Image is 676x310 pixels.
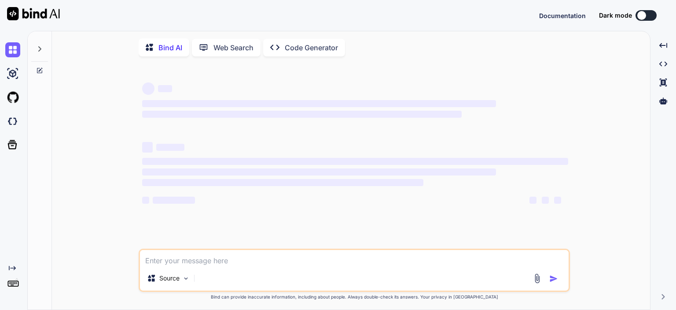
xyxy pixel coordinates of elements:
span: ‌ [529,197,536,204]
button: Documentation [539,11,586,20]
span: ‌ [142,168,496,176]
span: ‌ [142,179,423,186]
span: ‌ [142,111,462,118]
p: Bind AI [158,42,182,53]
span: ‌ [554,197,561,204]
img: Bind AI [7,7,60,20]
span: ‌ [158,85,172,92]
span: ‌ [142,100,496,107]
span: ‌ [142,82,154,95]
p: Bind can provide inaccurate information, including about people. Always double-check its answers.... [139,294,570,300]
span: Dark mode [599,11,632,20]
span: Documentation [539,12,586,19]
img: darkCloudIdeIcon [5,114,20,129]
p: Source [159,274,180,283]
span: ‌ [142,197,149,204]
span: ‌ [142,158,568,165]
p: Code Generator [285,42,338,53]
span: ‌ [153,197,195,204]
p: Web Search [213,42,253,53]
img: attachment [532,273,542,284]
img: icon [549,274,558,283]
span: ‌ [156,144,184,151]
span: ‌ [542,197,549,204]
img: chat [5,42,20,57]
span: ‌ [142,142,153,153]
img: githubLight [5,90,20,105]
img: ai-studio [5,66,20,81]
img: Pick Models [182,275,190,282]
